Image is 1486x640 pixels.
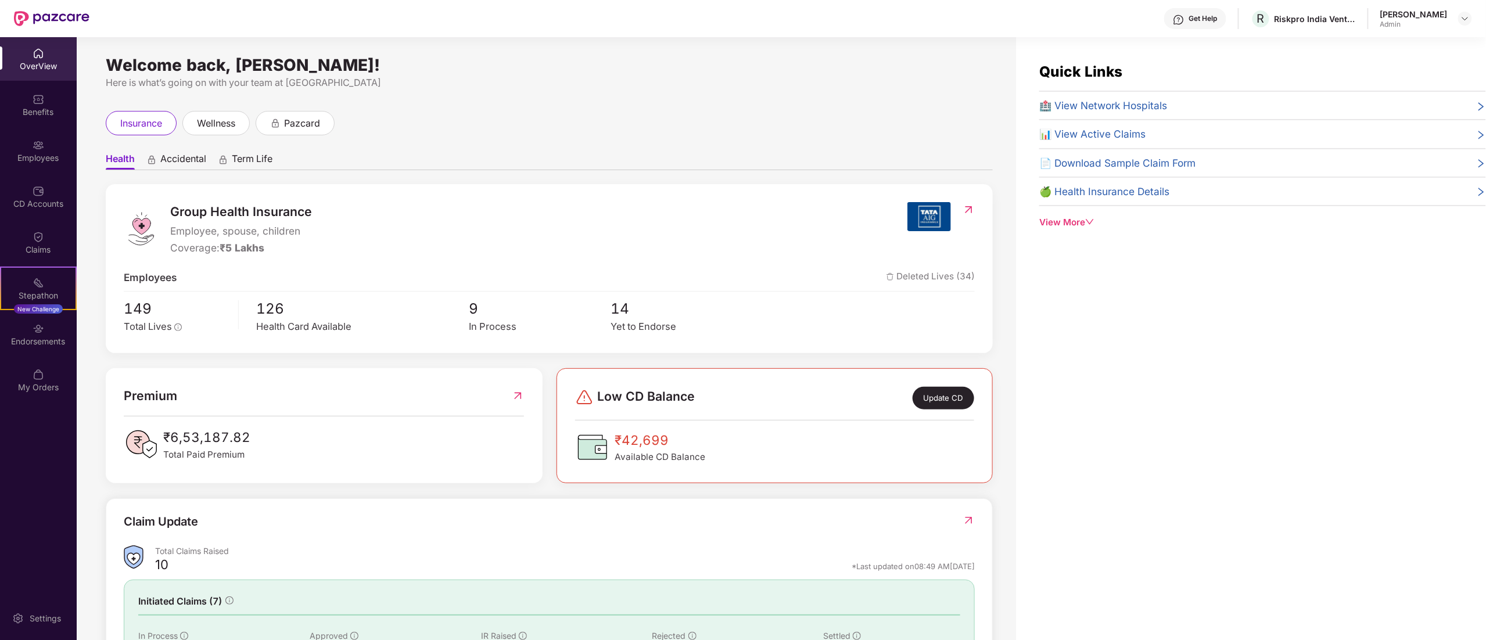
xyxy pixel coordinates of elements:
div: Admin [1380,20,1448,29]
span: Quick Links [1039,63,1122,80]
span: Total Lives [124,321,172,332]
span: Initiated Claims (7) [138,594,222,609]
span: down [1085,217,1094,226]
span: info-circle [180,632,188,640]
span: wellness [197,116,235,131]
div: Coverage: [170,240,312,256]
span: right [1476,128,1486,142]
span: right [1476,157,1486,171]
span: Health [106,153,135,170]
div: animation [218,154,228,164]
img: New Pazcare Logo [14,11,89,26]
img: deleteIcon [886,273,894,281]
img: svg+xml;base64,PHN2ZyB4bWxucz0iaHR0cDovL3d3dy53My5vcmcvMjAwMC9zdmciIHdpZHRoPSIyMSIgaGVpZ2h0PSIyMC... [33,277,44,289]
div: Welcome back, [PERSON_NAME]! [106,60,993,70]
span: Accidental [160,153,206,170]
span: 126 [256,297,469,319]
img: ClaimsSummaryIcon [124,545,143,569]
img: PaidPremiumIcon [124,427,159,462]
img: svg+xml;base64,PHN2ZyBpZD0iQmVuZWZpdHMiIHhtbG5zPSJodHRwOi8vd3d3LnczLm9yZy8yMDAwL3N2ZyIgd2lkdGg9Ij... [33,94,44,105]
div: Settings [26,613,64,624]
span: 🍏 Health Insurance Details [1039,184,1169,199]
div: Get Help [1189,14,1218,23]
span: Deleted Lives (34) [886,269,975,285]
div: 10 [155,556,168,576]
img: RedirectIcon [963,204,975,215]
img: insurerIcon [907,202,951,231]
span: Available CD Balance [615,450,705,464]
div: [PERSON_NAME] [1380,9,1448,20]
span: Premium [124,386,177,405]
img: svg+xml;base64,PHN2ZyBpZD0iRHJvcGRvd24tMzJ4MzIiIHhtbG5zPSJodHRwOi8vd3d3LnczLm9yZy8yMDAwL3N2ZyIgd2... [1460,14,1470,23]
div: Riskpro India Ventures Private Limited [1275,13,1356,24]
div: Claim Update [124,513,198,531]
span: info-circle [853,632,861,640]
img: svg+xml;base64,PHN2ZyBpZD0iRW5kb3JzZW1lbnRzIiB4bWxucz0iaHR0cDovL3d3dy53My5vcmcvMjAwMC9zdmciIHdpZH... [33,323,44,335]
div: New Challenge [14,304,63,314]
img: CDBalanceIcon [575,430,610,465]
div: Total Claims Raised [155,545,975,556]
span: Group Health Insurance [170,202,312,221]
span: ₹6,53,187.82 [163,427,250,447]
img: svg+xml;base64,PHN2ZyBpZD0iSGVscC0zMngzMiIgeG1sbnM9Imh0dHA6Ly93d3cudzMub3JnLzIwMDAvc3ZnIiB3aWR0aD... [1173,14,1185,26]
span: info-circle [688,632,697,640]
img: svg+xml;base64,PHN2ZyBpZD0iRGFuZ2VyLTMyeDMyIiB4bWxucz0iaHR0cDovL3d3dy53My5vcmcvMjAwMC9zdmciIHdpZH... [575,388,594,407]
span: Total Paid Premium [163,448,250,462]
div: *Last updated on 08:49 AM[DATE] [852,561,975,571]
span: ₹42,699 [615,430,705,450]
div: View More [1039,215,1486,229]
img: svg+xml;base64,PHN2ZyBpZD0iQ0RfQWNjb3VudHMiIGRhdGEtbmFtZT0iQ0QgQWNjb3VudHMiIHhtbG5zPSJodHRwOi8vd3... [33,185,44,197]
img: svg+xml;base64,PHN2ZyBpZD0iU2V0dGluZy0yMHgyMCIgeG1sbnM9Imh0dHA6Ly93d3cudzMub3JnLzIwMDAvc3ZnIiB3aW... [12,613,24,624]
div: animation [270,117,281,128]
div: Stepathon [1,290,76,301]
span: 149 [124,297,230,319]
span: pazcard [284,116,320,131]
span: 9 [469,297,611,319]
span: ₹5 Lakhs [220,242,264,254]
span: info-circle [519,632,527,640]
div: Yet to Endorse [611,319,753,335]
img: logo [124,211,159,246]
span: Term Life [232,153,272,170]
img: RedirectIcon [512,386,524,405]
span: 14 [611,297,753,319]
span: Employee, spouse, children [170,223,312,239]
img: svg+xml;base64,PHN2ZyBpZD0iTXlfT3JkZXJzIiBkYXRhLW5hbWU9Ik15IE9yZGVycyIgeG1sbnM9Imh0dHA6Ly93d3cudz... [33,369,44,380]
span: info-circle [350,632,358,640]
span: 📊 View Active Claims [1039,126,1146,142]
span: right [1476,186,1486,199]
img: svg+xml;base64,PHN2ZyBpZD0iQ2xhaW0iIHhtbG5zPSJodHRwOi8vd3d3LnczLm9yZy8yMDAwL3N2ZyIgd2lkdGg9IjIwIi... [33,231,44,243]
div: animation [146,154,157,164]
div: In Process [469,319,611,335]
span: R [1257,12,1265,26]
div: Here is what’s going on with your team at [GEOGRAPHIC_DATA] [106,75,993,90]
span: right [1476,100,1486,113]
img: svg+xml;base64,PHN2ZyBpZD0iRW1wbG95ZWVzIiB4bWxucz0iaHR0cDovL3d3dy53My5vcmcvMjAwMC9zdmciIHdpZHRoPS... [33,139,44,151]
span: info-circle [225,596,234,605]
span: insurance [120,116,162,131]
span: 🏥 View Network Hospitals [1039,98,1167,113]
div: Update CD [913,387,974,409]
img: svg+xml;base64,PHN2ZyBpZD0iSG9tZSIgeG1sbnM9Imh0dHA6Ly93d3cudzMub3JnLzIwMDAvc3ZnIiB3aWR0aD0iMjAiIG... [33,48,44,59]
span: info-circle [174,323,182,331]
span: Low CD Balance [597,387,695,409]
div: Health Card Available [256,319,469,335]
span: Employees [124,269,177,285]
img: RedirectIcon [963,515,975,526]
span: 📄 Download Sample Claim Form [1039,155,1196,171]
